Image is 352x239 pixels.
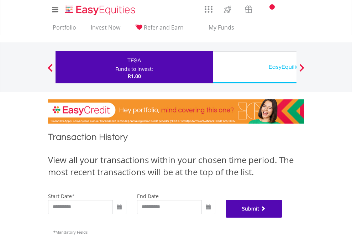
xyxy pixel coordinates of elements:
[137,193,159,199] label: end date
[48,193,72,199] label: start date
[238,2,259,15] a: Vouchers
[53,229,88,235] span: Mandatory Fields
[62,2,138,16] a: Home page
[48,154,304,178] div: View all your transactions within your chosen time period. The most recent transactions will be a...
[277,2,295,16] a: FAQ's and Support
[132,24,186,35] a: Refer and Earn
[295,2,314,17] a: My Profile
[144,24,184,31] span: Refer and Earn
[115,66,153,73] div: Funds to invest:
[222,4,233,15] img: thrive-v2.svg
[48,131,304,147] h1: Transaction History
[243,4,254,15] img: vouchers-v2.svg
[128,73,141,79] span: R1.00
[198,23,245,32] span: My Funds
[259,2,277,16] a: Notifications
[205,5,212,13] img: grid-menu-icon.svg
[295,67,309,74] button: Next
[200,2,217,13] a: AppsGrid
[43,67,57,74] button: Previous
[88,24,123,35] a: Invest Now
[226,200,282,218] button: Submit
[64,4,138,16] img: EasyEquities_Logo.png
[48,99,304,124] img: EasyCredit Promotion Banner
[60,56,209,66] div: TFSA
[50,24,79,35] a: Portfolio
